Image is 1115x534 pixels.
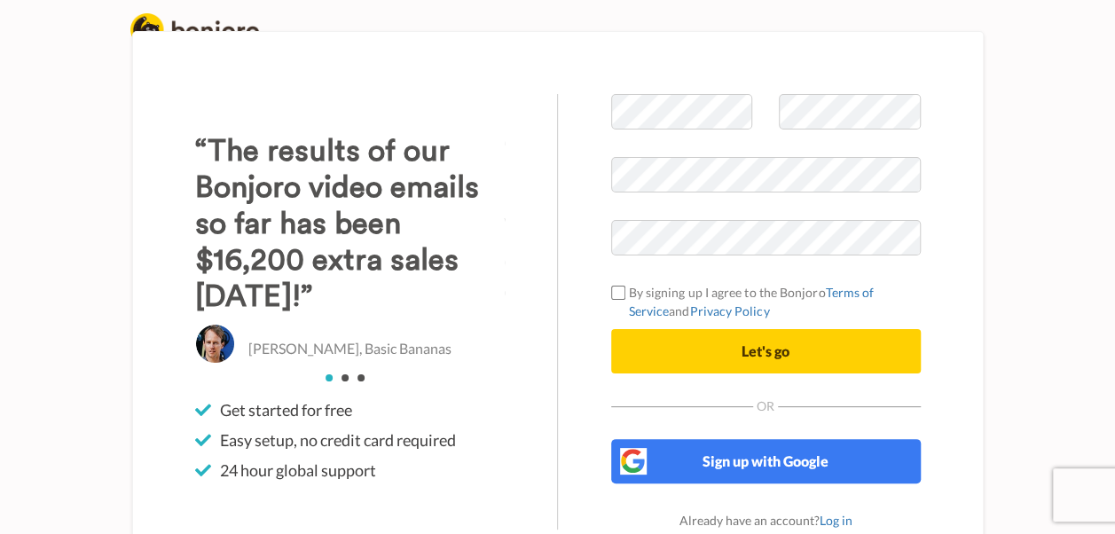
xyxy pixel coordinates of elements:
[629,285,875,318] a: Terms of Service
[195,133,505,315] h3: “The results of our Bonjoro video emails so far has been $16,200 extra sales [DATE]!”
[130,13,259,46] img: logo_full.png
[703,452,828,469] span: Sign up with Google
[742,342,789,359] span: Let's go
[611,283,921,320] label: By signing up I agree to the Bonjoro and
[220,429,456,451] span: Easy setup, no credit card required
[220,459,376,481] span: 24 hour global support
[679,513,852,528] span: Already have an account?
[611,329,921,373] button: Let's go
[820,513,852,528] a: Log in
[195,324,235,364] img: Christo Hall, Basic Bananas
[611,439,921,483] button: Sign up with Google
[753,400,778,412] span: Or
[220,399,352,420] span: Get started for free
[248,339,451,359] p: [PERSON_NAME], Basic Bananas
[611,286,625,300] input: By signing up I agree to the BonjoroTerms of ServiceandPrivacy Policy
[689,303,769,318] a: Privacy Policy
